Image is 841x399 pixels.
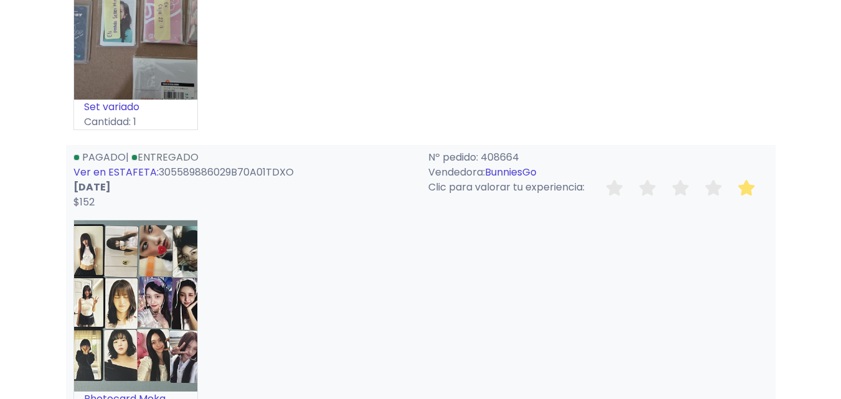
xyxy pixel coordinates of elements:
a: BunniesGo [485,165,537,179]
p: Cantidad: 1 [74,115,197,129]
span: Clic para valorar tu experiencia: [428,180,585,194]
img: small_1752470294522.jpeg [74,220,197,392]
span: $152 [73,195,95,209]
a: Ver en ESTAFETA: [73,165,159,179]
a: Set variado [84,100,139,114]
a: Entregado [131,150,199,164]
p: [DATE] [73,180,413,195]
p: Nº pedido: 408664 [428,150,768,165]
p: Vendedora: [428,165,768,180]
div: | 305589886029B70A01TDXO [66,150,421,210]
span: Pagado [82,150,126,164]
